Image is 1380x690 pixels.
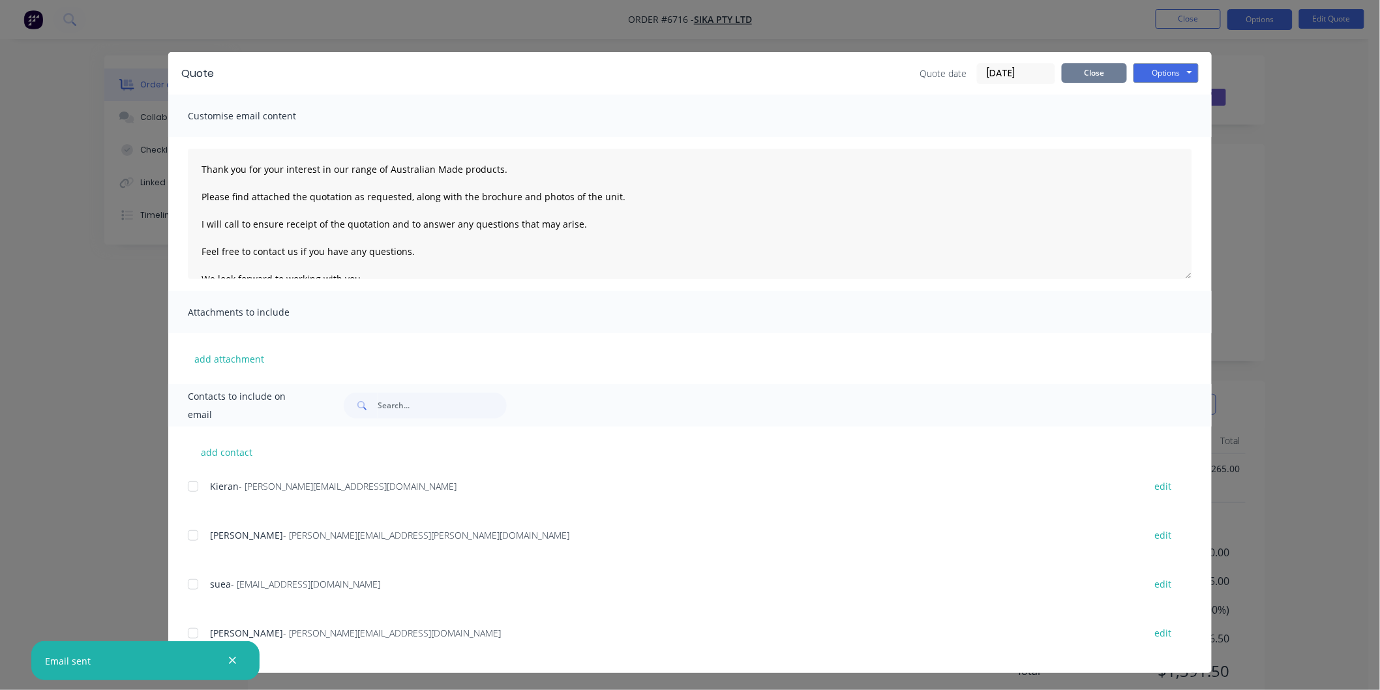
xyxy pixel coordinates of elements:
div: Email sent [45,654,91,668]
span: [PERSON_NAME] [210,529,283,541]
button: Close [1062,63,1127,83]
button: edit [1147,477,1180,495]
span: - [EMAIL_ADDRESS][DOMAIN_NAME] [231,578,380,590]
span: Customise email content [188,107,331,125]
button: edit [1147,575,1180,593]
span: Contacts to include on email [188,387,311,424]
button: edit [1147,526,1180,544]
span: Attachments to include [188,303,331,322]
button: add contact [188,442,266,462]
span: [PERSON_NAME] [210,627,283,639]
span: Quote date [920,67,967,80]
span: - [PERSON_NAME][EMAIL_ADDRESS][DOMAIN_NAME] [283,627,501,639]
span: - [PERSON_NAME][EMAIL_ADDRESS][PERSON_NAME][DOMAIN_NAME] [283,529,569,541]
button: Options [1133,63,1199,83]
button: add attachment [188,349,271,368]
button: edit [1147,624,1180,642]
div: Quote [181,66,214,82]
textarea: Thank you for your interest in our range of Australian Made products. Please find attached the qu... [188,149,1192,279]
span: Kieran [210,480,239,492]
span: - [PERSON_NAME][EMAIL_ADDRESS][DOMAIN_NAME] [239,480,457,492]
input: Search... [378,393,507,419]
span: suea [210,578,231,590]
